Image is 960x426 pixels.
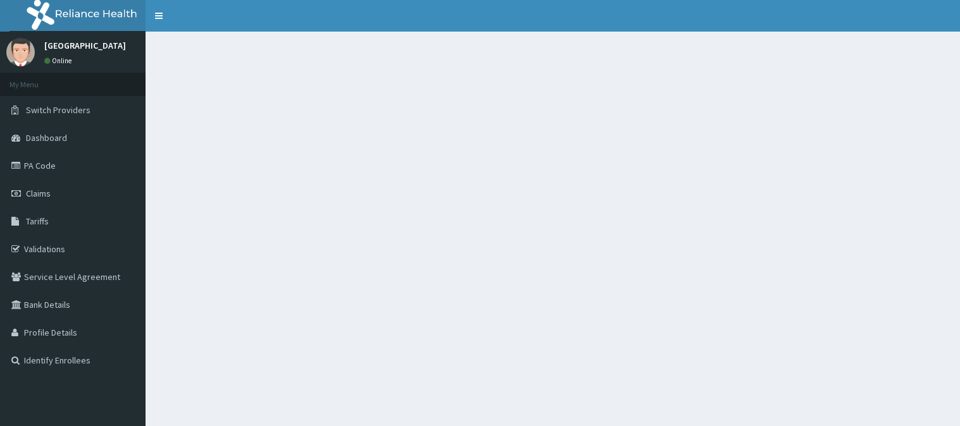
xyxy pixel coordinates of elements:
[26,104,90,116] span: Switch Providers
[44,41,126,50] p: [GEOGRAPHIC_DATA]
[26,216,49,227] span: Tariffs
[26,188,51,199] span: Claims
[44,56,75,65] a: Online
[26,132,67,143] span: Dashboard
[6,38,35,66] img: User Image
